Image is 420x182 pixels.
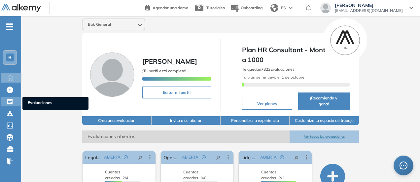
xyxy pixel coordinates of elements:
[105,169,128,180] span: 2/4
[133,152,148,163] button: pushpin
[211,152,226,163] button: pushpin
[281,5,286,11] span: ES
[90,53,134,97] img: Foto de perfil
[6,26,13,27] i: -
[289,7,293,9] img: arrow
[242,67,295,72] span: Te quedan Evaluaciones
[290,130,359,143] button: Ver todas las evaluaciones
[85,151,101,164] a: Legal | CORP
[261,169,284,180] span: 2/2
[280,155,284,159] span: check-circle
[206,5,225,10] span: Tutoriales
[202,155,206,159] span: check-circle
[183,169,198,180] span: Cuentas creadas
[216,155,221,160] span: pushpin
[261,67,270,72] b: 7323
[138,155,143,160] span: pushpin
[294,155,299,160] span: pushpin
[104,154,121,160] span: ABIERTA
[241,151,258,164] a: Liderazgo | Col
[335,3,403,8] span: [PERSON_NAME]
[241,5,262,10] span: Onboarding
[152,116,221,125] button: Invita a colaborar
[260,154,277,160] span: ABIERTA
[290,116,359,125] button: Customiza tu espacio de trabajo
[105,169,120,180] span: Cuentas creadas
[8,55,12,60] span: B
[335,8,403,13] span: [EMAIL_ADDRESS][DOMAIN_NAME]
[82,116,151,125] button: Crea una evaluación
[82,130,290,143] span: Evaluaciones abiertas
[1,4,41,13] img: Logo
[142,57,197,65] span: [PERSON_NAME]
[153,5,188,10] span: Agendar una demo
[298,92,350,110] button: ¡Recomienda y gana!
[242,75,304,80] span: Tu plan se renueva el
[124,155,128,159] span: check-circle
[28,100,83,107] span: Evaluaciones
[88,22,111,27] span: Buk General
[281,75,304,80] b: 1 de octubre
[221,116,290,125] button: Personaliza la experiencia
[242,98,292,110] button: Ver planes
[163,151,180,164] a: Operaciones | [GEOGRAPHIC_DATA]
[400,162,407,169] span: message
[142,87,211,98] button: Editar mi perfil
[242,45,350,65] span: Plan HR Consultant - Month - 701 a 1000
[182,154,198,160] span: ABIERTA
[270,4,278,12] img: world
[289,152,304,163] button: pushpin
[230,1,262,15] button: Onboarding
[261,169,276,180] span: Cuentas creadas
[142,68,186,73] span: ¡Tu perfil está completo!
[183,169,206,180] span: 0/0
[145,3,188,11] a: Agendar una demo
